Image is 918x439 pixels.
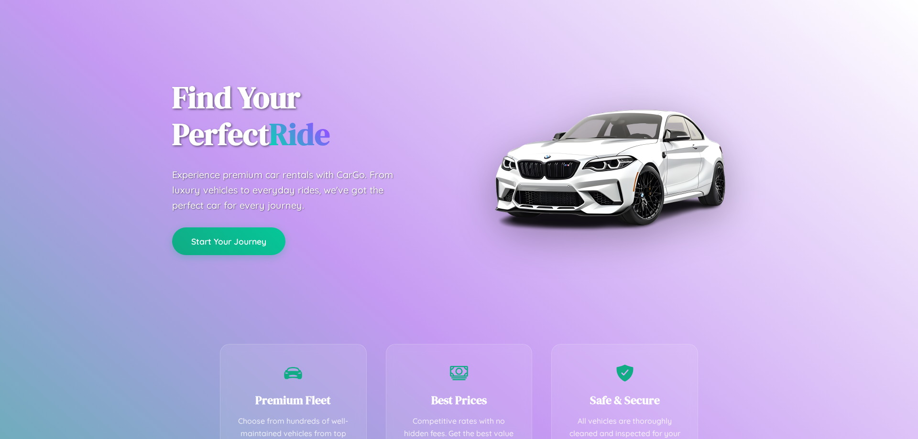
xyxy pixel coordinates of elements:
[235,392,352,408] h3: Premium Fleet
[172,79,445,153] h1: Find Your Perfect
[566,392,683,408] h3: Safe & Secure
[490,48,729,287] img: Premium BMW car rental vehicle
[172,227,285,255] button: Start Your Journey
[401,392,518,408] h3: Best Prices
[269,113,330,155] span: Ride
[172,167,411,213] p: Experience premium car rentals with CarGo. From luxury vehicles to everyday rides, we've got the ...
